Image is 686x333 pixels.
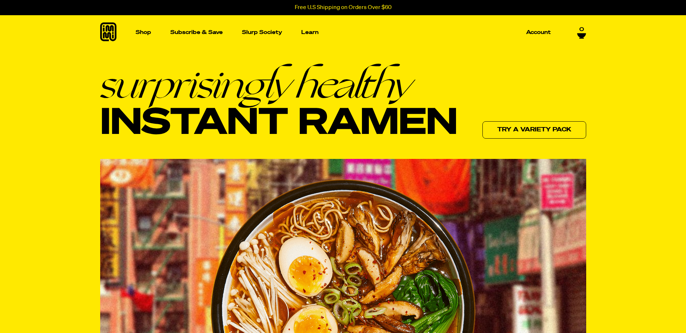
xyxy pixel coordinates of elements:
[100,64,457,104] em: surprisingly healthy
[133,15,154,50] a: Shop
[167,27,226,38] a: Subscribe & Save
[133,15,554,50] nav: Main navigation
[301,30,319,35] p: Learn
[170,30,223,35] p: Subscribe & Save
[242,30,282,35] p: Slurp Society
[526,30,551,35] p: Account
[482,121,586,139] a: Try a variety pack
[523,27,554,38] a: Account
[295,4,392,11] p: Free U.S Shipping on Orders Over $60
[579,26,584,33] span: 0
[100,64,457,144] h1: Instant Ramen
[577,26,586,39] a: 0
[239,27,285,38] a: Slurp Society
[298,15,321,50] a: Learn
[136,30,151,35] p: Shop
